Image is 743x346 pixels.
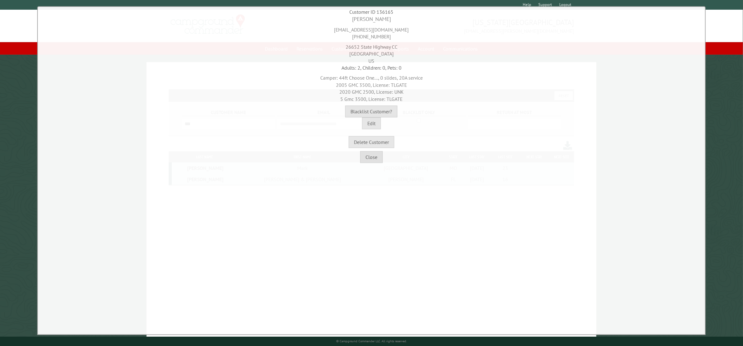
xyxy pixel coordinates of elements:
span: 5 Gmc 3500, License: TLGATE [340,96,402,102]
button: Close [360,151,383,163]
div: 26652 State Highway CC [GEOGRAPHIC_DATA] US [39,40,704,64]
div: [EMAIL_ADDRESS][DOMAIN_NAME] [PHONE_NUMBER] [39,23,704,40]
button: Delete Customer [349,136,394,148]
button: Blacklist Customer? [345,106,397,117]
button: Edit [362,117,381,129]
div: Customer ID 136165 [39,8,704,15]
div: Adults: 2, Children: 0, Pets: 0 [39,64,704,71]
span: 2020 GMC 2500, License: UNK [339,89,404,95]
div: [PERSON_NAME] [39,15,704,23]
small: © Campground Commander LLC. All rights reserved. [336,339,407,343]
span: 2005 GMC 3500, License: TLGATE [336,82,407,88]
div: Camper: 44ft Choose One..., 0 slides, 20A service [39,71,704,102]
